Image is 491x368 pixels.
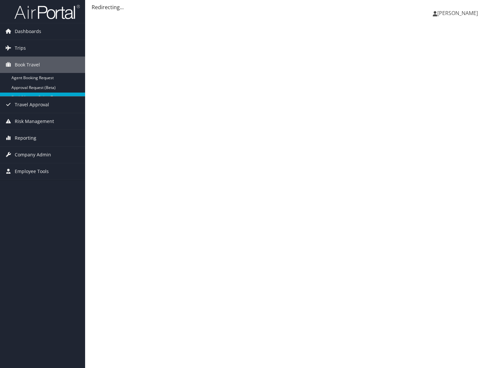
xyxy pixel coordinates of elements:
span: Trips [15,40,26,56]
span: Book Travel [15,57,40,73]
a: [PERSON_NAME] [433,3,484,23]
span: Reporting [15,130,36,146]
span: Dashboards [15,23,41,40]
img: airportal-logo.png [14,4,80,20]
span: Travel Approval [15,96,49,113]
span: Employee Tools [15,163,49,180]
span: Risk Management [15,113,54,130]
span: Company Admin [15,147,51,163]
span: [PERSON_NAME] [437,9,478,17]
div: Redirecting... [92,3,484,11]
